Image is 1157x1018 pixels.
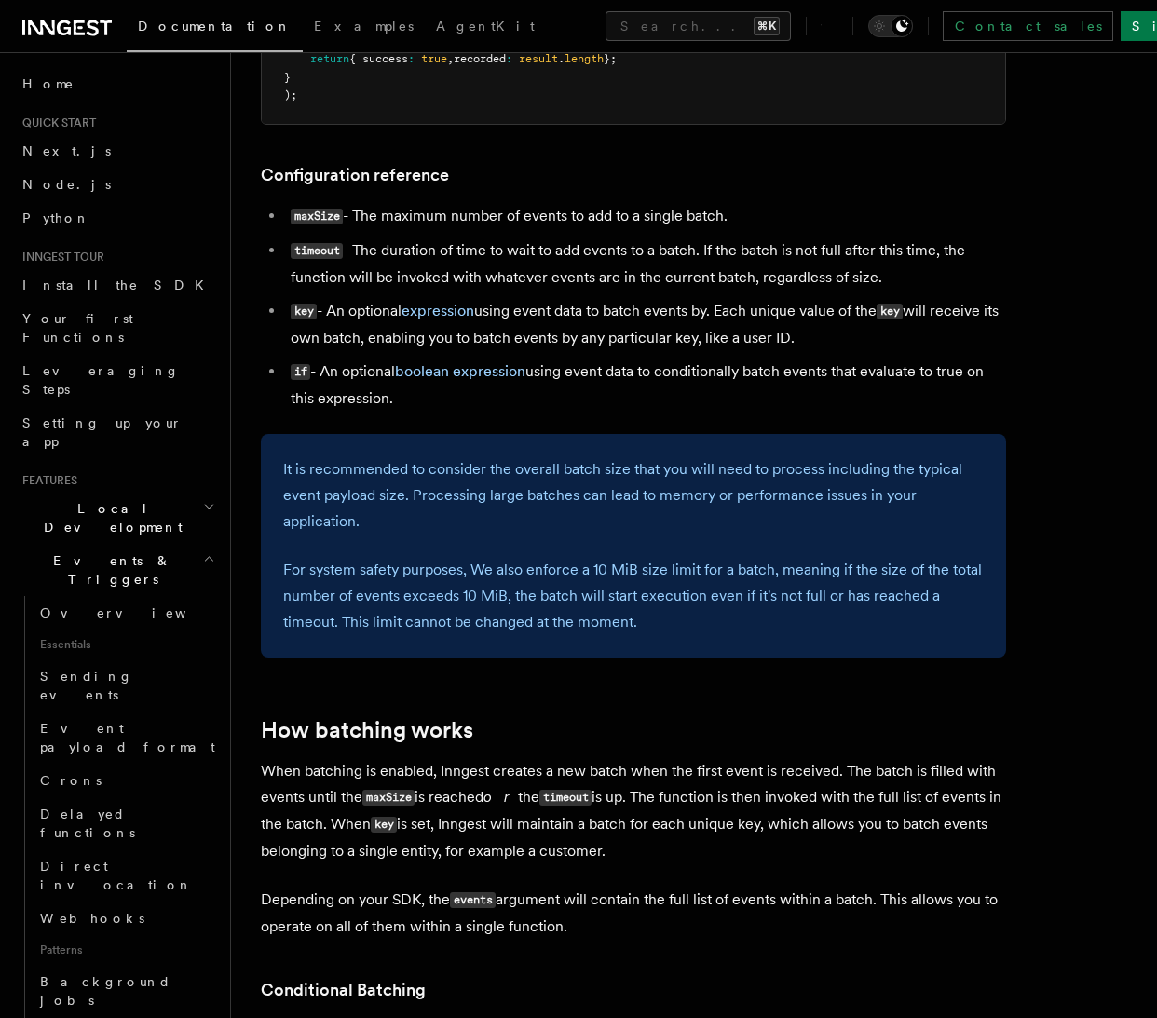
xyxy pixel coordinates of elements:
[506,52,512,65] span: :
[22,311,133,345] span: Your first Functions
[303,6,425,50] a: Examples
[33,712,219,764] a: Event payload format
[15,544,219,596] button: Events & Triggers
[285,238,1006,291] li: - The duration of time to wait to add events to a batch. If the batch is not full after this time...
[291,243,343,259] code: timeout
[33,630,219,659] span: Essentials
[40,911,144,926] span: Webhooks
[604,52,617,65] span: };
[291,364,310,380] code: if
[15,406,219,458] a: Setting up your app
[33,596,219,630] a: Overview
[454,52,506,65] span: recorded
[291,304,317,319] code: key
[283,557,984,635] p: For system safety purposes, We also enforce a 10 MiB size limit for a batch, meaning if the size ...
[22,143,111,158] span: Next.js
[565,52,604,65] span: length
[22,177,111,192] span: Node.js
[261,887,1006,940] p: Depending on your SDK, the argument will contain the full list of events within a batch. This all...
[15,268,219,302] a: Install the SDK
[15,354,219,406] a: Leveraging Steps
[15,499,203,536] span: Local Development
[539,790,592,806] code: timeout
[138,19,292,34] span: Documentation
[40,974,171,1008] span: Background jobs
[15,168,219,201] a: Node.js
[261,717,473,743] a: How batching works
[291,209,343,224] code: maxSize
[447,52,454,65] span: ,
[371,817,397,833] code: key
[402,302,474,319] a: expression
[261,162,449,188] a: Configuration reference
[285,359,1006,412] li: - An optional using event data to conditionally batch events that evaluate to true on this expres...
[285,203,1006,230] li: - The maximum number of events to add to a single batch.
[40,721,215,754] span: Event payload format
[15,134,219,168] a: Next.js
[33,659,219,712] a: Sending events
[15,551,203,589] span: Events & Triggers
[283,456,984,535] p: It is recommended to consider the overall batch size that you will need to process including the ...
[408,52,415,65] span: :
[33,764,219,797] a: Crons
[558,52,565,65] span: .
[40,807,135,840] span: Delayed functions
[877,304,903,319] code: key
[261,977,426,1003] a: Conditional Batching
[33,935,219,965] span: Patterns
[15,67,219,101] a: Home
[15,492,219,544] button: Local Development
[483,788,518,806] em: or
[425,6,546,50] a: AgentKit
[33,965,219,1017] a: Background jobs
[284,71,291,84] span: }
[33,902,219,935] a: Webhooks
[284,88,297,102] span: );
[310,52,349,65] span: return
[22,415,183,449] span: Setting up your app
[15,115,96,130] span: Quick start
[40,859,193,892] span: Direct invocation
[22,278,215,292] span: Install the SDK
[40,773,102,788] span: Crons
[40,605,232,620] span: Overview
[362,790,415,806] code: maxSize
[943,11,1113,41] a: Contact sales
[285,298,1006,351] li: - An optional using event data to batch events by. Each unique value of the will receive its own ...
[606,11,791,41] button: Search...⌘K
[22,210,90,225] span: Python
[436,19,535,34] span: AgentKit
[40,669,133,702] span: Sending events
[868,15,913,37] button: Toggle dark mode
[261,758,1006,864] p: When batching is enabled, Inngest creates a new batch when the first event is received. The batch...
[314,19,414,34] span: Examples
[15,250,104,265] span: Inngest tour
[33,849,219,902] a: Direct invocation
[15,201,219,235] a: Python
[22,75,75,93] span: Home
[33,797,219,849] a: Delayed functions
[15,473,77,488] span: Features
[395,362,525,380] a: boolean expression
[450,892,496,908] code: events
[22,363,180,397] span: Leveraging Steps
[127,6,303,52] a: Documentation
[421,52,447,65] span: true
[15,302,219,354] a: Your first Functions
[754,17,780,35] kbd: ⌘K
[519,52,558,65] span: result
[349,52,408,65] span: { success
